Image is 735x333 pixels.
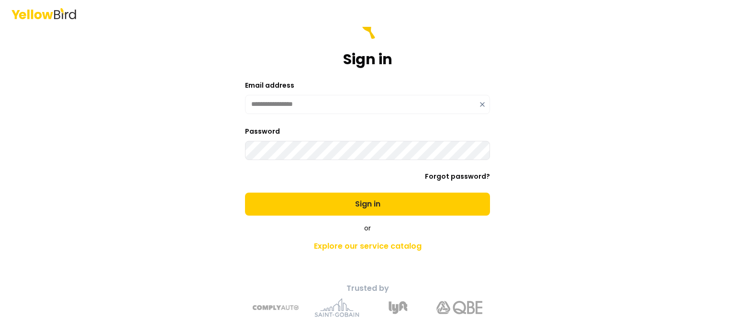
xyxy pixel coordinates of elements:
a: Explore our service catalog [199,237,536,256]
span: or [364,223,371,233]
p: Trusted by [199,283,536,294]
h1: Sign in [343,51,392,68]
a: Forgot password? [425,172,490,181]
button: Sign in [245,193,490,216]
label: Email address [245,80,294,90]
label: Password [245,126,280,136]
